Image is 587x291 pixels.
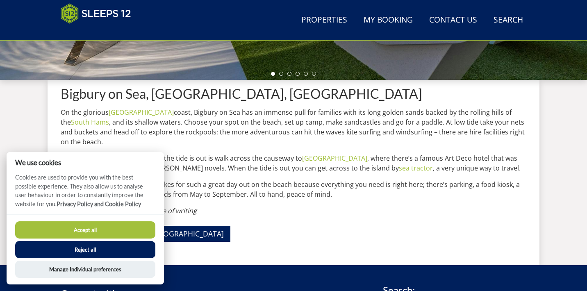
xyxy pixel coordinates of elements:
[298,11,350,30] a: Properties
[399,164,433,173] a: sea tractor
[426,11,480,30] a: Contact Us
[61,107,526,147] p: On the glorious coast, Bigbury on Sea has an immense pull for families with its long golden sands...
[57,29,143,36] iframe: Customer reviews powered by Trustpilot
[15,221,155,239] button: Accept all
[109,108,174,117] a: [GEOGRAPHIC_DATA]
[360,11,416,30] a: My Booking
[71,118,109,127] a: South Hams
[15,261,155,278] button: Manage Individual preferences
[15,241,155,258] button: Reject all
[490,11,526,30] a: Search
[61,86,526,101] h1: Bigbury on Sea, [GEOGRAPHIC_DATA], [GEOGRAPHIC_DATA]
[61,180,526,199] p: A trip to [GEOGRAPHIC_DATA] makes for such a great day out on the beach because everything you ne...
[61,153,526,173] p: Something else you can do when the tide is out is walk across the causeway to , where there’s a f...
[7,173,164,214] p: Cookies are used to provide you with the best possible experience. They also allow us to analyse ...
[7,159,164,166] h2: We use cookies
[57,200,141,207] a: Privacy Policy and Cookie Policy
[61,3,131,24] img: Sleeps 12
[302,154,367,163] a: [GEOGRAPHIC_DATA]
